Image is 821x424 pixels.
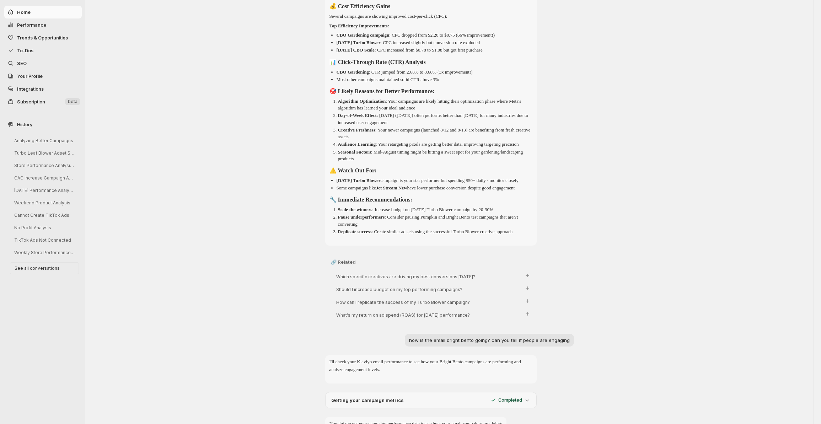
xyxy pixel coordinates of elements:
[17,9,31,15] span: Home
[17,22,46,28] span: Performance
[10,147,79,159] button: Turbo Leaf Blower Adset Sales
[338,141,519,147] p: : Your retargeting pixels are getting better data, improving targeting precision
[523,297,532,305] button: Ask: How can I replicate the success of my Turbo Blower campaign?
[337,40,381,45] strong: [DATE] Turbo Blower
[329,197,412,203] strong: 🔧 Immediate Recommendations:
[337,77,439,82] p: Most other campaigns maintained solid CTR above 3%
[329,23,389,28] strong: Top Efficiency Improvements:
[10,222,79,233] button: No Profit Analysis
[10,160,79,171] button: Store Performance Analysis & Suggestions
[337,69,369,75] strong: CBO Gardening
[338,207,493,212] p: : Increase budget on [DATE] Turbo Blower campaign by 20-30%
[338,127,375,133] strong: Creative Freshness
[337,32,390,38] strong: CBO Gardening campaign
[4,6,82,18] button: Home
[337,185,515,190] p: Some campaigns like have lower purchase conversion despite good engagement
[337,178,519,183] p: campaign is your star performer but spending $50+ daily - monitor closely
[409,337,570,344] p: how is the email bright bento going? can you tell if people are engaging
[10,172,79,183] button: CAC Increase Campaign Analysis
[336,312,470,318] span: What's my return on ad spend (ROAS) for [DATE] performance?
[336,300,470,305] span: How can I replicate the success of my Turbo Blower campaign?
[337,32,495,38] p: : CPC dropped from $2.20 to $0.75 (66% improvement!)
[523,310,532,318] button: Ask: What's my return on ad spend (ROAS) for today's performance?
[329,358,532,374] p: I'll check your Klaviyo email performance to see how your Bright Bento campaigns are performing a...
[338,214,518,227] p: : Consider pausing Pumpkin and Bright Bento test campaigns that aren't converting
[329,88,435,94] strong: 🎯 Likely Reasons for Better Performance:
[10,262,79,274] button: See all conversations
[337,47,483,53] p: : CPC increased from $0.78 to $1.08 but got first purchase
[329,59,426,65] strong: 📊 Click-Through Rate (CTR) Analysis
[337,69,473,75] p: : CTR jumped from 2.68% to 8.68% (3x improvement!)
[338,113,528,125] p: : [DATE] ([DATE]) often performs better than [DATE] for many industries due to increased user eng...
[4,18,82,31] button: Performance
[338,149,523,162] p: : Mid-August timing might be hitting a sweet spot for your gardening/landscaping products
[329,167,377,173] strong: ⚠️ Watch Out For:
[331,397,404,404] p: Getting your campaign metrics
[4,57,82,70] a: SEO
[17,73,43,79] span: Your Profile
[338,98,386,104] strong: Algorithm Optimization
[4,70,82,82] a: Your Profile
[523,284,532,292] button: Ask: Should I increase budget on my top performing campaigns?
[337,47,375,53] strong: [DATE] CBO Scale
[338,229,372,234] strong: Replicate success
[17,121,32,128] span: History
[17,86,44,92] span: Integrations
[338,113,377,118] strong: Day-of-Week Effect
[338,229,513,234] p: : Create similar ad sets using the successful Turbo Blower creative approach
[338,98,521,111] p: : Your campaigns are likely hitting their optimization phase where Meta's algorithm has learned y...
[376,185,407,190] strong: Jet Stream New
[338,149,371,155] strong: Seasonal Factors
[338,141,376,147] strong: Audience Learning
[337,40,480,45] p: : CPC increased slightly but conversion rate exploded
[4,44,82,57] button: To-Dos
[336,274,475,279] span: Which specific creatives are driving my best conversions [DATE]?
[329,12,532,20] p: Several campaigns are showing improved cost-per-click (CPC):
[498,397,522,403] p: Completed
[336,287,462,292] span: Should I increase budget on my top performing campaigns?
[10,185,79,196] button: [DATE] Performance Analysis
[68,99,77,104] span: beta
[338,207,372,212] strong: Scale the winners
[17,48,33,53] span: To-Dos
[329,3,391,9] strong: 💰 Cost Efficiency Gains
[10,135,79,146] button: Analyzing Better Campaigns
[4,82,82,95] a: Integrations
[10,210,79,221] button: Cannot Create TikTok Ads
[338,214,385,220] strong: Pause underperformers
[4,31,82,44] button: Trends & Opportunities
[17,99,45,104] span: Subscription
[10,197,79,208] button: Weekend Product Analysis
[337,178,381,183] strong: [DATE] Turbo Blower
[523,271,532,280] button: Ask: Which specific creatives are driving my best conversions today?
[10,247,79,258] button: Weekly Store Performance Review
[331,258,531,265] p: 🔗 Related
[17,60,27,66] span: SEO
[338,127,531,140] p: : Your newer campaigns (launched 8/12 and 8/13) are benefiting from fresh creative assets
[4,95,82,108] button: Subscription
[17,35,68,41] span: Trends & Opportunities
[10,235,79,246] button: TikTok Ads Not Connected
